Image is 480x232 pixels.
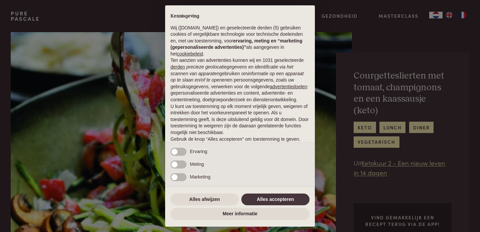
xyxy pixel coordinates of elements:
button: Alles accepteren [241,194,310,206]
strong: ervaring, meting en “marketing (gepersonaliseerde advertenties)” [170,38,302,50]
a: cookiebeleid [177,51,203,56]
em: precieze geolocatiegegevens en identificatie via het scannen van apparaten [170,64,293,76]
p: Wij ([DOMAIN_NAME]) en geselecteerde derden (5) gebruiken cookies of vergelijkbare technologie vo... [170,25,310,57]
button: Meer informatie [170,208,310,220]
em: informatie op een apparaat op te slaan en/of te openen [170,71,304,83]
button: derden [170,64,185,71]
button: advertentiedoelen [270,84,307,90]
p: Ten aanzien van advertenties kunnen wij en 1031 geselecteerde gebruiken om en persoonsgegevens, z... [170,57,310,103]
button: Alles afwijzen [170,194,239,206]
h2: Kennisgeving [170,13,310,19]
p: U kunt uw toestemming op elk moment vrijelijk geven, weigeren of intrekken door het voorkeurenpan... [170,103,310,136]
p: Gebruik de knop “Alles accepteren” om toestemming te geven. Gebruik de knop “Alles afwijzen” om d... [170,136,310,156]
span: Ervaring [190,149,207,154]
span: Meting [190,161,204,167]
span: Marketing [190,174,210,180]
